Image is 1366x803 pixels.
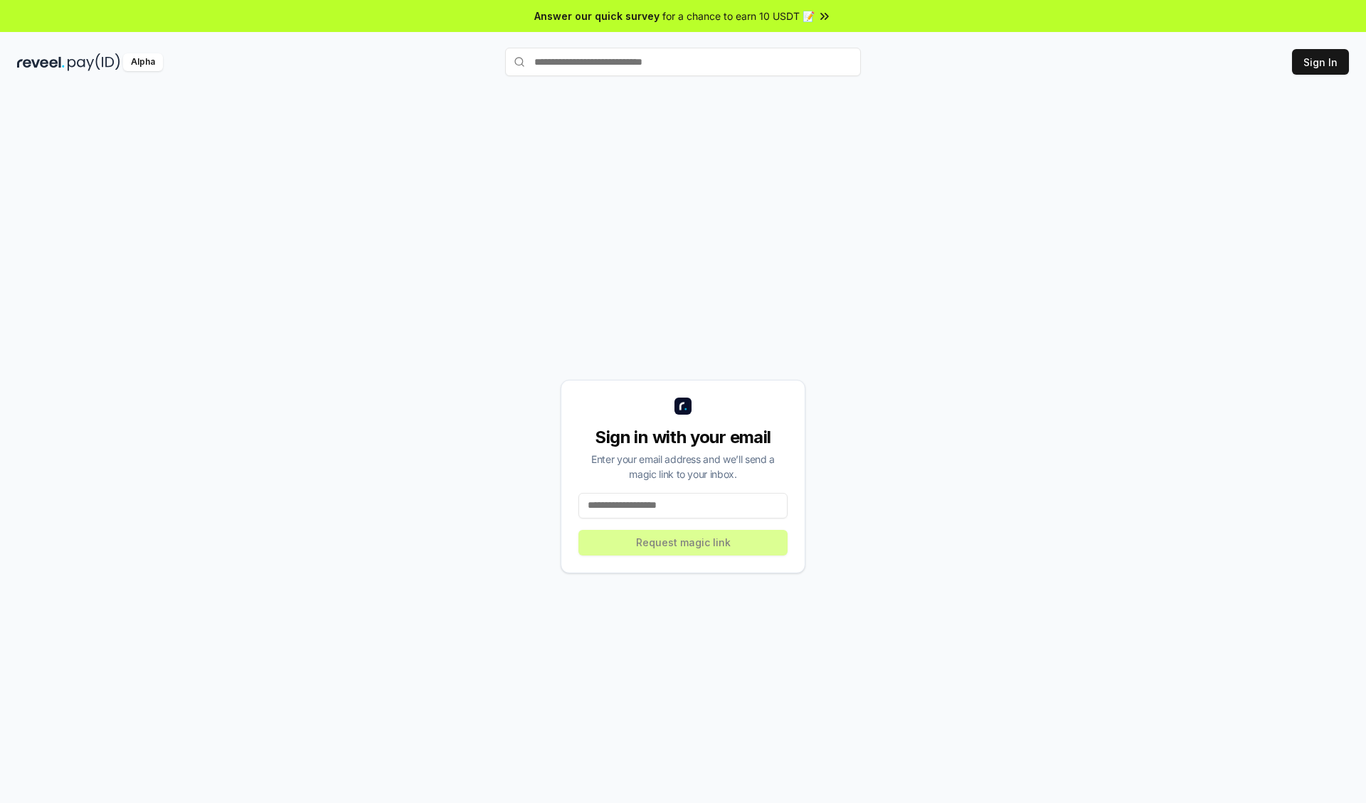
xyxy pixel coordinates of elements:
button: Sign In [1292,49,1349,75]
span: Answer our quick survey [534,9,660,23]
img: pay_id [68,53,120,71]
img: logo_small [674,398,692,415]
span: for a chance to earn 10 USDT 📝 [662,9,815,23]
div: Enter your email address and we’ll send a magic link to your inbox. [578,452,788,482]
div: Sign in with your email [578,426,788,449]
img: reveel_dark [17,53,65,71]
div: Alpha [123,53,163,71]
